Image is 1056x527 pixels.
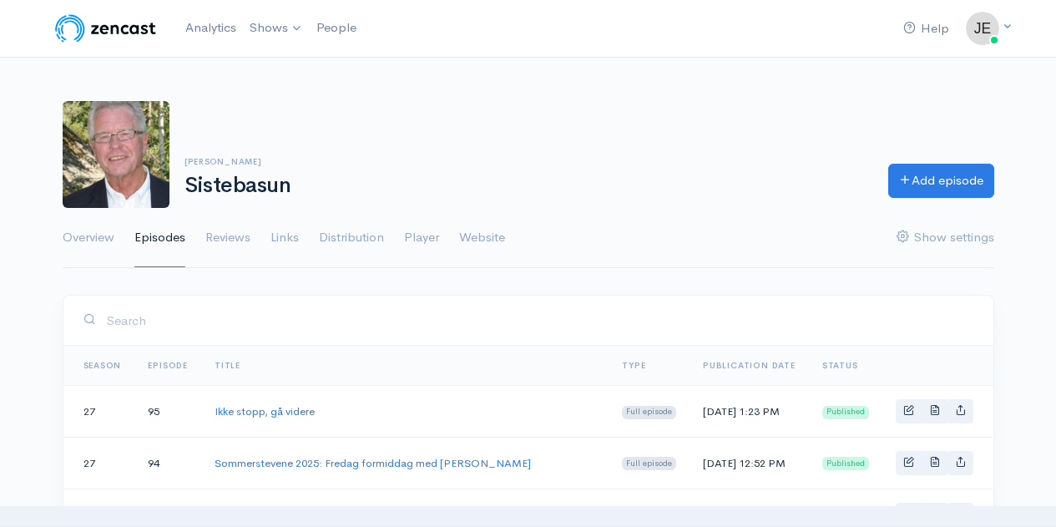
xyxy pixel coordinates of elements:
img: ... [966,12,999,45]
a: Reviews [205,208,250,268]
a: Player [404,208,439,268]
span: Published [822,406,869,419]
td: [DATE] 1:23 PM [690,386,809,438]
div: Basic example [896,451,973,475]
td: [DATE] 12:52 PM [690,437,809,489]
a: Website [459,208,505,268]
a: Publication date [703,360,796,371]
a: Show settings [897,208,994,268]
a: Shows [243,10,310,47]
td: 27 [63,386,135,438]
span: Full episode [622,406,676,419]
a: Season [83,360,122,371]
div: Basic example [896,503,973,527]
a: Ikke stopp, gå videre [215,404,315,418]
h1: Sistebasun [184,174,868,198]
a: Sommerstevene 2025: Fredag formiddag med [PERSON_NAME] [215,456,531,470]
a: Help [897,11,956,47]
div: Basic example [896,399,973,423]
a: People [310,10,363,46]
a: Analytics [179,10,243,46]
a: Title [215,360,240,371]
a: Type [622,360,645,371]
td: 94 [134,437,201,489]
span: Status [822,360,858,371]
img: ZenCast Logo [53,12,159,45]
span: Full episode [622,457,676,470]
iframe: gist-messenger-bubble-iframe [999,470,1039,510]
h6: [PERSON_NAME] [184,157,868,166]
a: Add episode [888,164,994,198]
td: 95 [134,386,201,438]
a: Overview [63,208,114,268]
a: Distribution [319,208,384,268]
a: Links [270,208,299,268]
input: Search [106,303,973,337]
span: Published [822,457,869,470]
a: Episode [148,360,188,371]
a: Episodes [134,208,185,268]
td: 27 [63,437,135,489]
